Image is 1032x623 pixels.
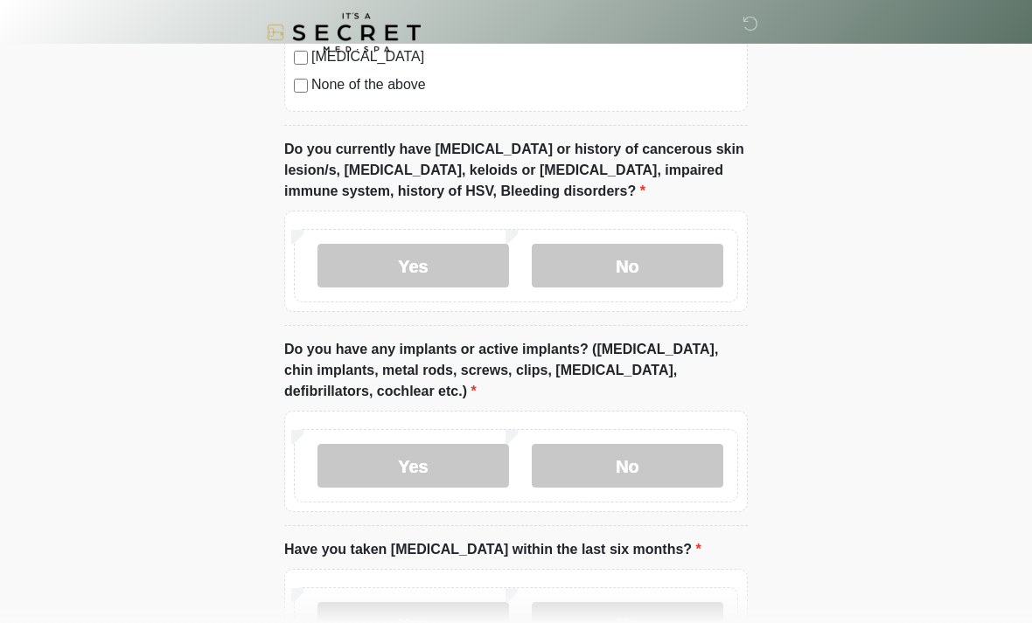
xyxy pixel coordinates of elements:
[267,13,421,52] img: It's A Secret Med Spa Logo
[317,445,509,488] label: Yes
[284,140,748,203] label: Do you currently have [MEDICAL_DATA] or history of cancerous skin lesion/s, [MEDICAL_DATA], keloi...
[532,245,723,288] label: No
[284,540,701,561] label: Have you taken [MEDICAL_DATA] within the last six months?
[284,340,748,403] label: Do you have any implants or active implants? ([MEDICAL_DATA], chin implants, metal rods, screws, ...
[532,445,723,488] label: No
[317,245,509,288] label: Yes
[294,80,308,93] input: None of the above
[311,75,738,96] label: None of the above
